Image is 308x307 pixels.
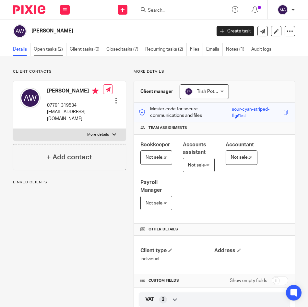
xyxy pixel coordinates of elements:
[47,102,103,109] p: 07791 319534
[140,278,214,283] h4: CUSTOM FIELDS
[230,277,267,284] label: Show empty fields
[190,43,203,56] a: Files
[217,26,254,36] a: Create task
[140,256,214,262] p: Individual
[162,296,164,303] span: 2
[206,43,223,56] a: Emails
[140,247,214,254] h4: Client type
[140,88,173,95] h3: Client manager
[70,43,103,56] a: Client tasks (0)
[47,109,103,122] p: [EMAIL_ADDRESS][DOMAIN_NAME]
[214,247,288,254] h4: Address
[106,43,142,56] a: Closed tasks (7)
[20,88,41,108] img: svg%3E
[148,125,187,130] span: Team assignments
[87,132,109,137] p: More details
[197,89,228,94] span: Trish Pothecary
[145,296,154,303] span: VAT
[13,43,30,56] a: Details
[13,69,126,74] p: Client contacts
[226,43,248,56] a: Notes (1)
[47,88,103,96] h4: [PERSON_NAME]
[183,142,206,155] span: Accounts assistant
[278,5,288,15] img: svg%3E
[226,142,254,147] span: Accountant
[140,180,162,192] span: Payroll Manager
[145,43,187,56] a: Recurring tasks (2)
[231,155,257,160] span: Not selected
[134,69,295,74] p: More details
[147,8,206,14] input: Search
[139,106,232,119] p: Master code for secure communications and files
[13,24,27,38] img: svg%3E
[34,43,66,56] a: Open tasks (2)
[148,227,178,232] span: Other details
[47,152,92,162] h4: + Add contact
[188,163,214,167] span: Not selected
[185,88,193,95] img: svg%3E
[13,5,45,14] img: Pixie
[92,88,99,94] i: Primary
[13,180,126,185] p: Linked clients
[31,28,172,34] h2: [PERSON_NAME]
[251,43,275,56] a: Audit logs
[140,142,170,147] span: Bookkeeper
[146,201,172,205] span: Not selected
[146,155,172,160] span: Not selected
[232,106,282,114] div: sour-cyan-striped-floutist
